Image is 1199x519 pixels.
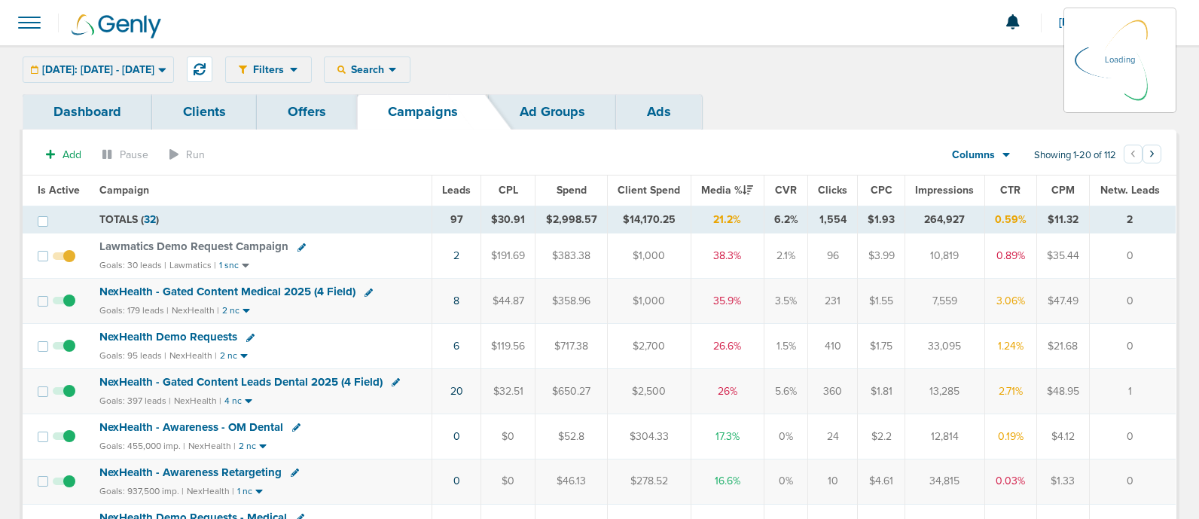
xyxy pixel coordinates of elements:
[219,260,239,271] small: 1 snc
[357,94,489,130] a: Campaigns
[818,184,847,197] span: Clicks
[1105,51,1135,69] p: Loading
[1036,206,1089,234] td: $11.32
[99,350,166,362] small: Goals: 95 leads |
[23,94,152,130] a: Dashboard
[535,369,608,414] td: $650.27
[1089,324,1176,369] td: 0
[174,395,221,406] small: NexHealth |
[99,420,283,434] span: NexHealth - Awareness - OM Dental
[1036,324,1089,369] td: $21.68
[453,295,459,307] a: 8
[607,324,691,369] td: $2,700
[188,441,236,451] small: NexHealth |
[808,369,858,414] td: 360
[764,324,808,369] td: 1.5%
[99,466,282,479] span: NexHealth - Awareness Retargeting
[99,184,149,197] span: Campaign
[535,206,608,234] td: $2,998.57
[1124,147,1161,165] ul: Pagination
[905,234,985,279] td: 10,819
[453,249,459,262] a: 2
[99,330,237,343] span: NexHealth Demo Requests
[1089,414,1176,459] td: 0
[481,414,535,459] td: $0
[858,414,905,459] td: $2.2
[557,184,587,197] span: Spend
[535,279,608,324] td: $358.96
[691,234,764,279] td: 38.3%
[453,340,459,353] a: 6
[481,279,535,324] td: $44.87
[764,414,808,459] td: 0%
[607,279,691,324] td: $1,000
[152,94,257,130] a: Clients
[1100,184,1160,197] span: Netw. Leads
[432,206,481,234] td: 97
[224,395,242,407] small: 4 nc
[1036,279,1089,324] td: $47.49
[453,430,460,443] a: 0
[499,184,518,197] span: CPL
[1036,234,1089,279] td: $35.44
[691,324,764,369] td: 26.6%
[858,234,905,279] td: $3.99
[618,184,680,197] span: Client Spend
[616,94,702,130] a: Ads
[450,385,463,398] a: 20
[905,279,985,324] td: 7,559
[607,459,691,504] td: $278.52
[808,324,858,369] td: 410
[257,94,357,130] a: Offers
[1036,414,1089,459] td: $4.12
[1089,459,1176,504] td: 0
[237,486,252,497] small: 1 nc
[905,369,985,414] td: 13,285
[858,206,905,234] td: $1.93
[764,234,808,279] td: 2.1%
[90,206,432,234] td: TOTALS ( )
[453,475,460,487] a: 0
[72,14,161,38] img: Genly
[99,240,288,253] span: Lawmatics Demo Request Campaign
[905,206,985,234] td: 264,927
[691,414,764,459] td: 17.3%
[489,94,616,130] a: Ad Groups
[871,184,892,197] span: CPC
[144,213,156,226] span: 32
[691,279,764,324] td: 35.9%
[220,350,237,362] small: 2 nc
[984,206,1036,234] td: 0.59%
[535,459,608,504] td: $46.13
[775,184,797,197] span: CVR
[1089,279,1176,324] td: 0
[1034,149,1116,162] span: Showing 1-20 of 112
[764,206,808,234] td: 6.2%
[808,234,858,279] td: 96
[535,414,608,459] td: $52.8
[99,305,169,316] small: Goals: 179 leads |
[38,184,80,197] span: Is Active
[984,414,1036,459] td: 0.19%
[984,369,1036,414] td: 2.71%
[984,234,1036,279] td: 0.89%
[99,260,166,271] small: Goals: 30 leads |
[535,324,608,369] td: $717.38
[99,395,171,407] small: Goals: 397 leads |
[1036,369,1089,414] td: $48.95
[984,459,1036,504] td: 0.03%
[691,459,764,504] td: 16.6%
[38,144,90,166] button: Add
[1000,184,1021,197] span: CTR
[481,234,535,279] td: $191.69
[905,324,985,369] td: 33,095
[607,414,691,459] td: $304.33
[442,184,471,197] span: Leads
[1143,145,1161,163] button: Go to next page
[808,279,858,324] td: 231
[1089,234,1176,279] td: 0
[1051,184,1075,197] span: CPM
[222,305,239,316] small: 2 nc
[858,369,905,414] td: $1.81
[1036,459,1089,504] td: $1.33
